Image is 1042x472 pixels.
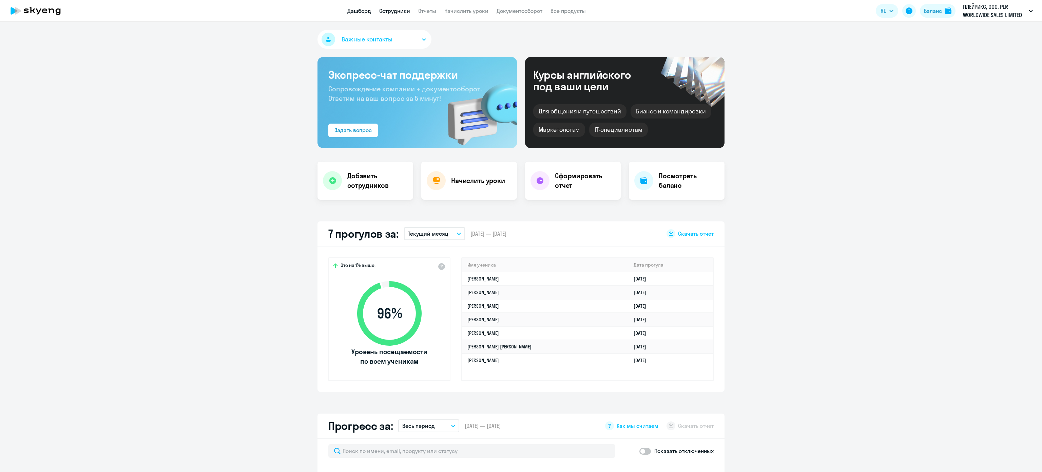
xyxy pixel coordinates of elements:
[924,7,942,15] div: Баланс
[350,305,428,322] span: 96 %
[960,3,1036,19] button: ПЛЕЙРИКС, ООО, PLR WORLDWIDE SALES LIMITED СФ 80/20 РЯ/Премиум 2021
[379,7,410,14] a: Сотрудники
[533,123,585,137] div: Маркетологам
[342,35,392,44] span: Важные контакты
[418,7,436,14] a: Отчеты
[462,258,628,272] th: Имя ученика
[317,30,431,49] button: Важные контакты
[628,258,713,272] th: Дата прогула
[408,230,448,238] p: Текущий месяц
[634,303,652,309] a: [DATE]
[470,230,506,237] span: [DATE] — [DATE]
[634,357,652,363] a: [DATE]
[617,422,658,430] span: Как мы считаем
[334,126,372,134] div: Задать вопрос
[467,344,532,350] a: [PERSON_NAME] [PERSON_NAME]
[328,227,399,240] h2: 7 прогулов за:
[497,7,542,14] a: Документооборот
[347,7,371,14] a: Дашборд
[467,330,499,336] a: [PERSON_NAME]
[451,176,505,185] h4: Начислить уроки
[467,357,499,363] a: [PERSON_NAME]
[328,444,615,458] input: Поиск по имени, email, продукту или статусу
[963,3,1026,19] p: ПЛЕЙРИКС, ООО, PLR WORLDWIDE SALES LIMITED СФ 80/20 РЯ/Премиум 2021
[678,230,714,237] span: Скачать отчет
[881,7,887,15] span: RU
[350,347,428,366] span: Уровень посещаемости по всем ученикам
[402,422,435,430] p: Весь период
[328,419,393,433] h2: Прогресс за:
[659,171,719,190] h4: Посмотреть баланс
[533,69,649,92] div: Курсы английского под ваши цели
[555,171,615,190] h4: Сформировать отчет
[589,123,648,137] div: IT-специалистам
[631,104,711,119] div: Бизнес и командировки
[444,7,488,14] a: Начислить уроки
[654,447,714,455] p: Показать отключенных
[634,344,652,350] a: [DATE]
[467,276,499,282] a: [PERSON_NAME]
[398,419,459,432] button: Весь период
[438,72,517,148] img: bg-img
[465,422,501,430] span: [DATE] — [DATE]
[945,7,951,14] img: balance
[467,289,499,295] a: [PERSON_NAME]
[533,104,626,119] div: Для общения и путешествий
[551,7,586,14] a: Все продукты
[467,303,499,309] a: [PERSON_NAME]
[634,316,652,323] a: [DATE]
[347,171,408,190] h4: Добавить сотрудников
[634,276,652,282] a: [DATE]
[328,68,506,81] h3: Экспресс-чат поддержки
[634,289,652,295] a: [DATE]
[467,316,499,323] a: [PERSON_NAME]
[328,124,378,137] button: Задать вопрос
[634,330,652,336] a: [DATE]
[341,262,375,270] span: Это на 1% выше,
[876,4,898,18] button: RU
[404,227,465,240] button: Текущий месяц
[920,4,956,18] button: Балансbalance
[328,85,482,103] span: Сопровождение компании + документооборот. Ответим на ваш вопрос за 5 минут!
